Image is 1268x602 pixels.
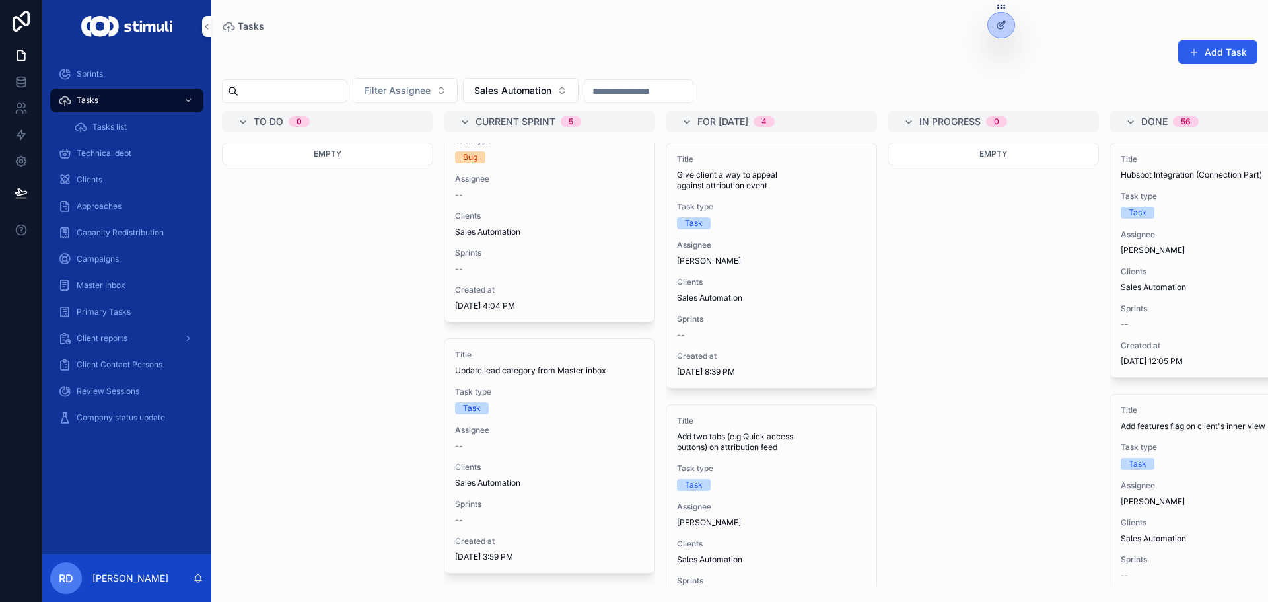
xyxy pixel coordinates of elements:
span: Sprints [455,499,644,509]
span: Title [455,350,644,360]
span: To do [254,115,283,128]
span: Task type [677,463,866,474]
span: Title [677,416,866,426]
span: Client Contact Persons [77,359,162,370]
span: Give client a way to appeal against attribution event [677,170,866,191]
span: Clients [677,277,866,287]
a: TitleUpdate lead category from Master inboxTask typeTaskAssignee--ClientsSales AutomationSprints-... [444,338,655,574]
div: Task [1129,458,1146,470]
span: Clients [77,174,102,185]
span: Task type [455,387,644,397]
span: [PERSON_NAME] [677,256,741,266]
span: [DATE] 4:04 PM [455,301,644,311]
span: Sales Automation [455,227,520,237]
span: Clients [455,462,644,472]
button: Select Button [353,78,458,103]
span: Assignee [455,425,644,435]
div: Task [1129,207,1146,219]
span: Created at [455,536,644,546]
span: Sprints [455,248,644,258]
span: [DATE] 3:59 PM [455,552,644,562]
span: Empty [314,149,341,159]
span: Capacity Redistribution [77,227,164,238]
a: Technical debt [50,141,203,165]
span: [PERSON_NAME] [1121,245,1185,256]
a: Clients [50,168,203,192]
span: Assignee [677,240,866,250]
span: Assignee [455,174,644,184]
span: Technical debt [77,148,131,159]
span: Master Inbox [77,280,125,291]
span: -- [677,330,685,340]
span: Company status update [77,412,165,423]
span: For [DATE] [697,115,748,128]
span: [PERSON_NAME] [1121,496,1185,507]
span: [DATE] 8:39 PM [677,367,866,377]
span: Sales Automation [1121,533,1186,544]
span: Assignee [677,502,866,512]
div: Task [685,217,703,229]
a: TitleFix window date range logic in Attribution MVTask typeBugAssignee--ClientsSales AutomationSp... [444,87,655,322]
button: Select Button [463,78,579,103]
span: Title [677,154,866,165]
a: Client reports [50,326,203,350]
span: Update lead category from Master inbox [455,365,644,376]
span: Tasks list [92,122,127,132]
span: Review Sessions [77,386,139,396]
span: Created at [677,351,866,361]
div: 0 [297,116,302,127]
span: [PERSON_NAME] [677,517,741,528]
a: Campaigns [50,247,203,271]
span: Current sprint [475,115,555,128]
a: Capacity Redistribution [50,221,203,245]
span: Clients [455,211,644,221]
div: 56 [1181,116,1191,127]
span: Primary Tasks [77,307,131,317]
a: Review Sessions [50,379,203,403]
span: -- [455,264,463,274]
span: Sprints [677,314,866,324]
span: Add two tabs (e.g Quick access buttons) on attribution feed [677,432,866,453]
span: Task type [677,202,866,212]
span: Created at [455,285,644,295]
span: -- [455,441,463,451]
span: Sprints [677,576,866,586]
span: Tasks [77,95,98,106]
span: Sprints [77,69,103,79]
a: Company status update [50,406,203,430]
span: Tasks [238,20,264,33]
a: Tasks list [66,115,203,139]
span: Filter Assignee [364,84,431,97]
div: Bug [463,151,477,163]
span: In progress [919,115,981,128]
a: Master Inbox [50,274,203,297]
span: Sales Automation [677,293,742,303]
span: -- [1121,570,1129,581]
span: Campaigns [77,254,119,264]
span: -- [1121,319,1129,330]
div: 4 [761,116,767,127]
span: -- [455,515,463,525]
img: App logo [81,16,172,37]
span: Approaches [77,201,122,211]
a: Tasks [222,20,264,33]
p: [PERSON_NAME] [92,572,168,585]
button: Add Task [1178,40,1257,64]
a: Approaches [50,194,203,218]
span: RD [59,570,73,586]
span: Sales Automation [677,554,742,565]
span: Empty [979,149,1007,159]
div: Task [685,479,703,491]
span: Client reports [77,333,127,344]
span: Sales Automation [474,84,551,97]
div: Task [463,402,481,414]
span: Clients [677,539,866,549]
span: Sales Automation [1121,282,1186,293]
a: Sprints [50,62,203,86]
a: Tasks [50,89,203,112]
a: Primary Tasks [50,300,203,324]
div: scrollable content [42,53,211,447]
span: -- [455,190,463,200]
span: Sales Automation [455,478,520,488]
